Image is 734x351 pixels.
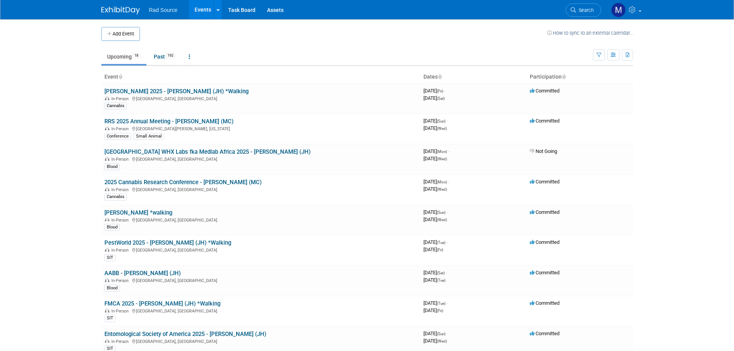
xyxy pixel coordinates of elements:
[423,247,443,252] span: [DATE]
[423,331,448,336] span: [DATE]
[447,239,448,245] span: -
[423,179,449,185] span: [DATE]
[562,74,566,80] a: Sort by Participation Type
[530,88,559,94] span: Committed
[530,179,559,185] span: Committed
[105,278,109,282] img: In-Person Event
[105,187,109,191] img: In-Person Event
[104,133,131,140] div: Conference
[437,339,447,343] span: (Wed)
[105,248,109,252] img: In-Person Event
[437,271,445,275] span: (Sat)
[437,301,445,306] span: (Tue)
[437,240,445,245] span: (Tue)
[530,300,559,306] span: Committed
[165,53,176,59] span: 192
[423,217,447,222] span: [DATE]
[104,270,181,277] a: AABB - [PERSON_NAME] (JH)
[104,186,417,192] div: [GEOGRAPHIC_DATA], [GEOGRAPHIC_DATA]
[437,119,445,123] span: (Sun)
[423,307,443,313] span: [DATE]
[611,3,626,17] img: Madison Coleman
[111,218,131,223] span: In-Person
[104,224,120,231] div: Blood
[105,157,109,161] img: In-Person Event
[437,149,447,154] span: (Mon)
[423,118,448,124] span: [DATE]
[437,187,447,191] span: (Wed)
[448,148,449,154] span: -
[447,331,448,336] span: -
[104,254,116,261] div: SIT
[530,118,559,124] span: Committed
[111,126,131,131] span: In-Person
[437,332,445,336] span: (Sun)
[148,49,181,64] a: Past192
[423,156,447,161] span: [DATE]
[530,239,559,245] span: Committed
[576,7,594,13] span: Search
[423,277,445,283] span: [DATE]
[530,270,559,275] span: Committed
[132,53,141,59] span: 18
[111,278,131,283] span: In-Person
[104,193,127,200] div: Cannabis
[447,300,448,306] span: -
[111,96,131,101] span: In-Person
[566,3,601,17] a: Search
[105,96,109,100] img: In-Person Event
[423,88,445,94] span: [DATE]
[446,270,447,275] span: -
[530,331,559,336] span: Committed
[104,247,417,253] div: [GEOGRAPHIC_DATA], [GEOGRAPHIC_DATA]
[530,209,559,215] span: Committed
[423,148,449,154] span: [DATE]
[547,30,633,36] a: How to sync to an external calendar...
[104,338,417,344] div: [GEOGRAPHIC_DATA], [GEOGRAPHIC_DATA]
[111,248,131,253] span: In-Person
[134,133,164,140] div: Small Animal
[420,71,527,84] th: Dates
[104,217,417,223] div: [GEOGRAPHIC_DATA], [GEOGRAPHIC_DATA]
[437,309,443,313] span: (Fri)
[527,71,633,84] th: Participation
[101,7,140,14] img: ExhibitDay
[423,338,447,344] span: [DATE]
[530,148,557,154] span: Not Going
[104,179,262,186] a: 2025 Cannabis Research Conference - [PERSON_NAME] (MC)
[437,248,443,252] span: (Fri)
[118,74,122,80] a: Sort by Event Name
[104,239,231,246] a: PestWorld 2025 - [PERSON_NAME] (JH) *Walking
[101,27,140,41] button: Add Event
[437,157,447,161] span: (Wed)
[105,126,109,130] img: In-Person Event
[101,49,146,64] a: Upcoming18
[104,88,249,95] a: [PERSON_NAME] 2025 - [PERSON_NAME] (JH) *Walking
[423,95,445,101] span: [DATE]
[447,209,448,215] span: -
[437,210,445,215] span: (Sun)
[423,125,447,131] span: [DATE]
[105,309,109,312] img: In-Person Event
[104,118,233,125] a: RRS 2025 Annual Meeting - [PERSON_NAME] (MC)
[104,277,417,283] div: [GEOGRAPHIC_DATA], [GEOGRAPHIC_DATA]
[437,180,447,184] span: (Mon)
[444,88,445,94] span: -
[423,239,448,245] span: [DATE]
[104,95,417,101] div: [GEOGRAPHIC_DATA], [GEOGRAPHIC_DATA]
[105,339,109,343] img: In-Person Event
[437,96,445,101] span: (Sat)
[448,179,449,185] span: -
[104,307,417,314] div: [GEOGRAPHIC_DATA], [GEOGRAPHIC_DATA]
[104,148,311,155] a: [GEOGRAPHIC_DATA] WHX Labs fka Medlab Africa 2025 - [PERSON_NAME] (JH)
[104,163,120,170] div: Blood
[437,218,447,222] span: (Wed)
[111,339,131,344] span: In-Person
[104,331,266,338] a: Entomological Society of America 2025 - [PERSON_NAME] (JH)
[111,187,131,192] span: In-Person
[104,315,116,322] div: SIT
[437,278,445,282] span: (Tue)
[423,186,447,192] span: [DATE]
[423,300,448,306] span: [DATE]
[104,102,127,109] div: Cannabis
